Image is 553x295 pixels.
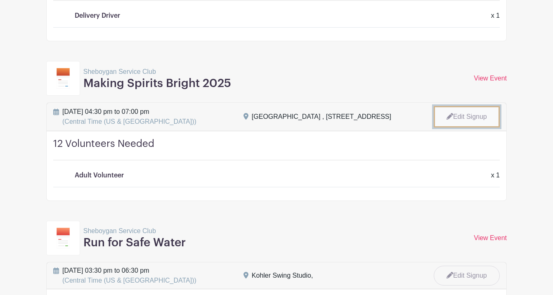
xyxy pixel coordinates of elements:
[62,277,196,284] span: (Central Time (US & [GEOGRAPHIC_DATA]))
[252,271,313,281] div: Kohler Swing Studio,
[474,75,507,82] a: View Event
[75,11,120,21] p: Delivery Driver
[57,228,70,248] img: template1-1d21723ccb758f65a6d8259e202d49bdc7f234ccb9e8d82b8a0d19d031dd5428.svg
[83,236,186,250] h3: Run for Safe Water
[434,106,500,127] a: Edit Signup
[62,107,196,127] span: [DATE] 04:30 pm to 07:00 pm
[83,77,231,91] h3: Making Spirits Bright 2025
[486,170,505,180] div: x 1
[62,118,196,125] span: (Central Time (US & [GEOGRAPHIC_DATA]))
[57,68,70,89] img: template2-bb66c508b997863671badd7d7644ceb7c1892998e8ae07ab160002238adb71bb.svg
[252,112,391,122] div: [GEOGRAPHIC_DATA] , [STREET_ADDRESS]
[83,226,186,236] p: Sheboygan Service Club
[434,266,500,286] a: Edit Signup
[83,67,231,77] p: Sheboygan Service Club
[486,11,505,21] div: x 1
[75,170,124,180] p: Adult Volunteer
[474,234,507,241] a: View Event
[62,266,196,286] span: [DATE] 03:30 pm to 06:30 pm
[53,138,500,160] h4: 12 Volunteers Needed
